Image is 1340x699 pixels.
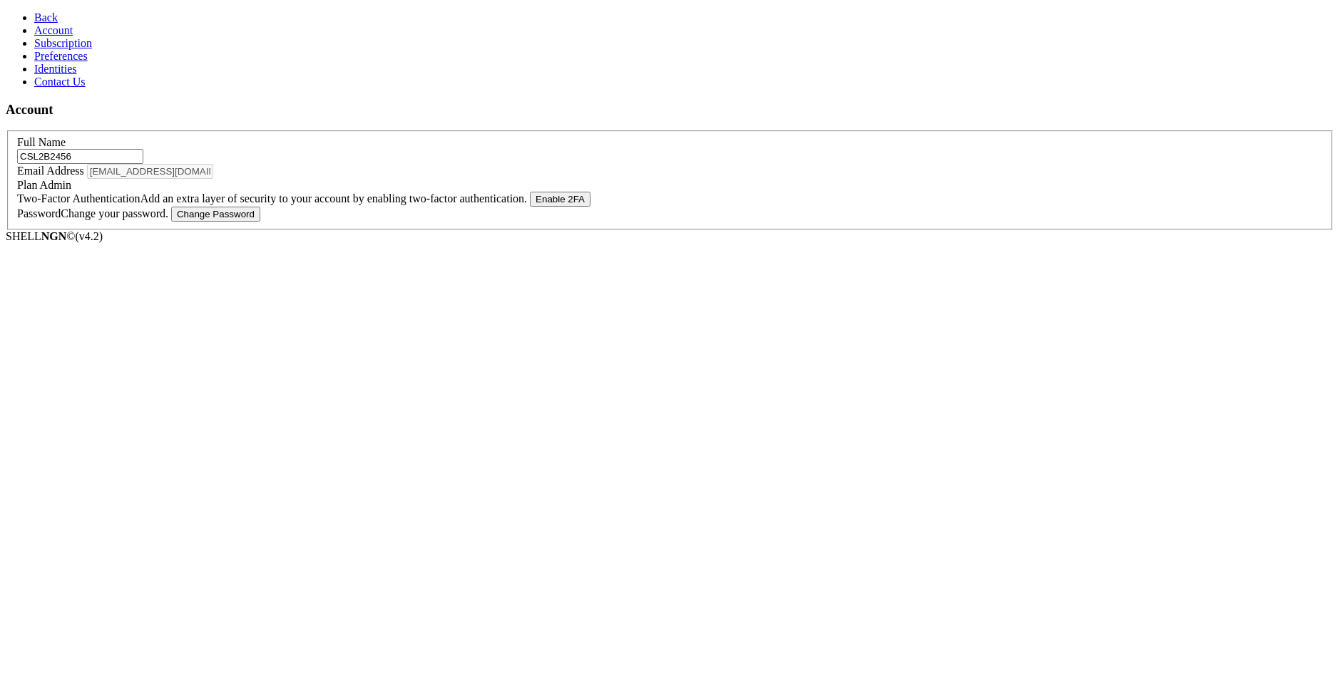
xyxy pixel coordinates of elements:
span: Add an extra layer of security to your account by enabling two-factor authentication. [140,192,527,204]
label: Full Name [17,136,66,148]
a: Preferences [34,50,88,62]
a: Account [34,24,73,36]
button: Enable 2FA [530,192,590,207]
span: SHELL © [6,230,103,242]
label: Plan [17,179,71,191]
a: Contact Us [34,76,86,88]
input: Full Name [17,149,143,164]
a: Back [34,11,58,24]
span: Change your password. [61,207,168,219]
span: Admin [40,179,71,191]
label: Password [17,207,171,219]
a: Identities [34,63,77,75]
label: Two-Factor Authentication [17,192,530,204]
button: Change Password [171,207,260,222]
span: 4.2.0 [76,230,103,242]
label: Email Address [17,165,84,177]
h3: Account [6,102,1334,118]
a: Subscription [34,37,92,49]
b: NGN [41,230,67,242]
